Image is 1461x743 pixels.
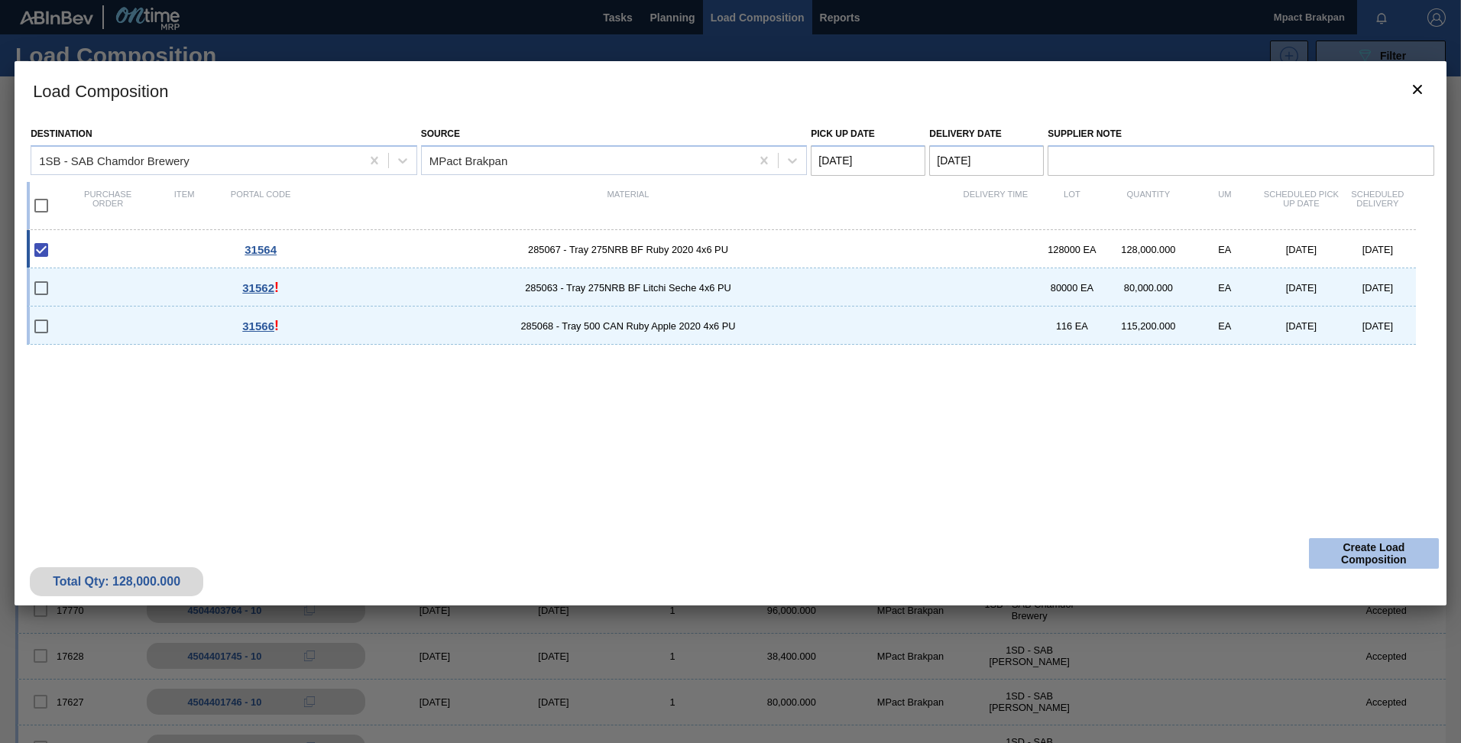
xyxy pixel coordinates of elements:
[222,190,299,222] div: Portal code
[929,128,1001,139] label: Delivery Date
[1110,320,1187,332] div: 115,200.000
[274,318,279,333] span: !
[39,154,190,167] div: 1SB - SAB Chamdor Brewery
[811,128,875,139] label: Pick up Date
[1340,320,1416,332] div: [DATE]
[299,320,957,332] span: 285068 - Tray 500 CAN Ruby Apple 2020 4x6 PU
[1110,190,1187,222] div: Quantity
[957,190,1034,222] div: Delivery Time
[41,575,192,589] div: Total Qty: 128,000.000
[15,61,1446,119] h3: Load Composition
[222,243,299,256] div: Go to Order
[429,154,508,167] div: MPact Brakpan
[70,190,146,222] div: Purchase order
[1263,190,1340,222] div: Scheduled Pick up Date
[1340,244,1416,255] div: [DATE]
[299,190,957,222] div: Material
[31,128,92,139] label: Destination
[1340,282,1416,294] div: [DATE]
[1263,282,1340,294] div: [DATE]
[146,190,222,222] div: Item
[222,318,299,334] div: This Order is part of another Load Composition, Go to Order
[1034,320,1110,332] div: 116 EA
[1187,282,1263,294] div: EA
[1048,123,1434,145] label: Supplier Note
[929,145,1044,176] input: mm/dd/yyyy
[1263,244,1340,255] div: [DATE]
[1187,320,1263,332] div: EA
[242,281,274,294] span: 31562
[421,128,460,139] label: Source
[1034,282,1110,294] div: 80000 EA
[1034,190,1110,222] div: Lot
[1110,244,1187,255] div: 128,000.000
[811,145,925,176] input: mm/dd/yyyy
[1340,190,1416,222] div: Scheduled Delivery
[1263,320,1340,332] div: [DATE]
[274,280,279,295] span: !
[1034,244,1110,255] div: 128000 EA
[242,320,274,333] span: 31566
[1187,190,1263,222] div: UM
[299,244,957,255] span: 285067 - Tray 275NRB BF Ruby 2020 4x6 PU
[1187,244,1263,255] div: EA
[222,280,299,296] div: This Order is part of another Load Composition, Go to Order
[1309,538,1439,569] button: Create Load Composition
[299,282,957,294] span: 285063 - Tray 275NRB BF Litchi Seche 4x6 PU
[1110,282,1187,294] div: 80,000.000
[245,243,277,256] span: 31564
